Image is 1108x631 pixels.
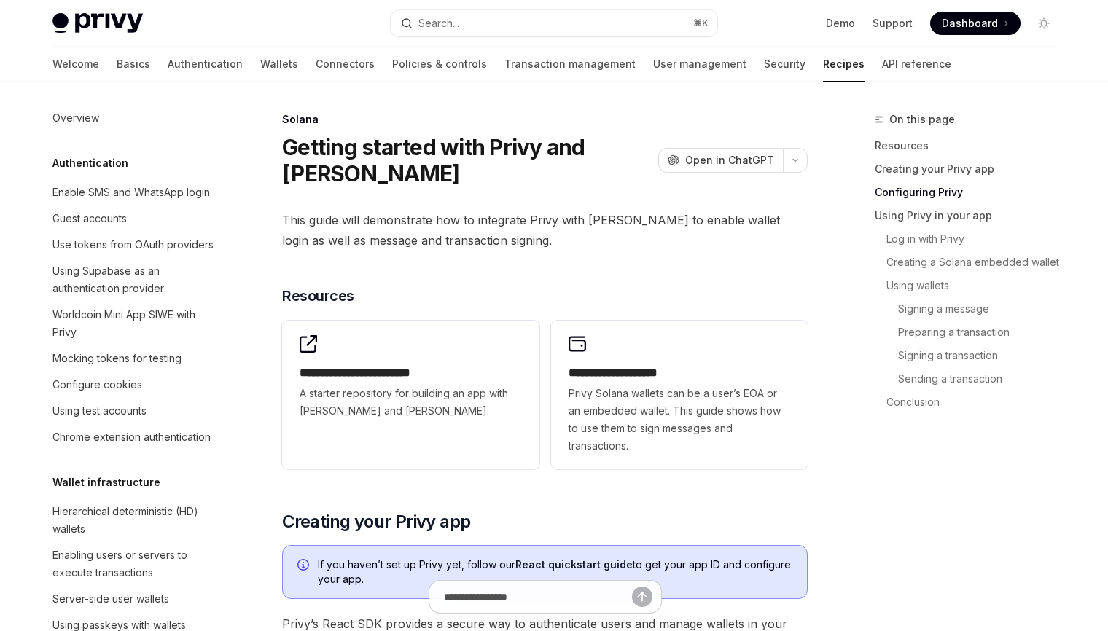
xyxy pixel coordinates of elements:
[693,17,709,29] span: ⌘ K
[52,47,99,82] a: Welcome
[52,503,219,538] div: Hierarchical deterministic (HD) wallets
[41,424,227,450] a: Chrome extension authentication
[1032,12,1056,35] button: Toggle dark mode
[282,210,808,251] span: This guide will demonstrate how to integrate Privy with [PERSON_NAME] to enable wallet login as w...
[52,210,127,227] div: Guest accounts
[52,13,143,34] img: light logo
[52,590,169,608] div: Server-side user wallets
[282,286,354,306] span: Resources
[52,184,210,201] div: Enable SMS and WhatsApp login
[875,321,1067,344] a: Preparing a transaction
[551,321,808,469] a: **** **** **** *****Privy Solana wallets can be a user’s EOA or an embedded wallet. This guide sh...
[504,47,636,82] a: Transaction management
[52,474,160,491] h5: Wallet infrastructure
[875,181,1067,204] a: Configuring Privy
[297,559,312,573] svg: Info
[685,153,774,168] span: Open in ChatGPT
[318,557,792,587] span: If you haven’t set up Privy yet, follow our to get your app ID and configure your app.
[282,510,470,533] span: Creating your Privy app
[52,350,182,367] div: Mocking tokens for testing
[282,112,808,127] div: Solana
[41,105,227,131] a: Overview
[930,12,1021,35] a: Dashboard
[168,47,243,82] a: Authentication
[282,134,652,187] h1: Getting started with Privy and [PERSON_NAME]
[41,398,227,424] a: Using test accounts
[41,302,227,345] a: Worldcoin Mini App SIWE with Privy
[52,262,219,297] div: Using Supabase as an authentication provider
[52,428,211,446] div: Chrome extension authentication
[52,306,219,341] div: Worldcoin Mini App SIWE with Privy
[392,47,487,82] a: Policies & controls
[316,47,375,82] a: Connectors
[515,558,633,571] a: React quickstart guide
[41,498,227,542] a: Hierarchical deterministic (HD) wallets
[875,157,1067,181] a: Creating your Privy app
[41,345,227,372] a: Mocking tokens for testing
[875,391,1067,414] a: Conclusion
[52,236,214,254] div: Use tokens from OAuth providers
[875,227,1067,251] a: Log in with Privy
[632,587,652,607] button: Send message
[875,367,1067,391] a: Sending a transaction
[41,205,227,232] a: Guest accounts
[52,376,142,393] div: Configure cookies
[653,47,746,82] a: User management
[52,546,219,581] div: Enabling users or servers to execute transactions
[444,581,632,613] input: Ask a question...
[875,251,1067,274] a: Creating a Solana embedded wallet
[41,586,227,612] a: Server-side user wallets
[52,109,99,127] div: Overview
[764,47,805,82] a: Security
[882,47,951,82] a: API reference
[41,179,227,205] a: Enable SMS and WhatsApp login
[52,154,128,172] h5: Authentication
[117,47,150,82] a: Basics
[889,111,955,128] span: On this page
[41,372,227,398] a: Configure cookies
[875,204,1067,227] a: Using Privy in your app
[875,274,1067,297] a: Using wallets
[873,16,913,31] a: Support
[300,385,521,420] span: A starter repository for building an app with [PERSON_NAME] and [PERSON_NAME].
[391,10,717,36] button: Open search
[875,297,1067,321] a: Signing a message
[942,16,998,31] span: Dashboard
[418,15,459,32] div: Search...
[826,16,855,31] a: Demo
[569,385,790,455] span: Privy Solana wallets can be a user’s EOA or an embedded wallet. This guide shows how to use them ...
[875,344,1067,367] a: Signing a transaction
[875,134,1067,157] a: Resources
[260,47,298,82] a: Wallets
[823,47,865,82] a: Recipes
[41,542,227,586] a: Enabling users or servers to execute transactions
[52,402,147,420] div: Using test accounts
[41,258,227,302] a: Using Supabase as an authentication provider
[658,148,783,173] button: Open in ChatGPT
[41,232,227,258] a: Use tokens from OAuth providers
